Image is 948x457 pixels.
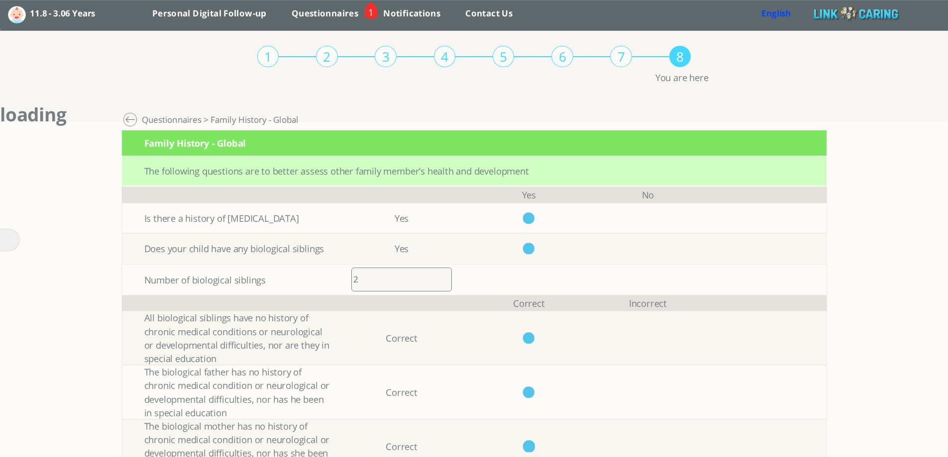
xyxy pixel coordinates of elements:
[465,8,513,28] a: Contact Us
[434,46,456,67] div: 4
[368,5,374,19] div: 1
[8,6,26,23] img: childBoyIcon.png
[383,8,440,28] a: Notifications
[655,71,709,84] label: You are here
[257,46,279,67] div: 1
[551,46,573,67] div: 6
[493,46,515,67] div: 5
[375,46,397,67] div: 3
[669,46,691,67] div: 8
[316,46,338,67] div: 2
[610,46,632,67] div: 7
[814,6,899,21] img: linkCaringLogo_03.png
[152,8,267,28] a: Personal Digital Follow-up
[761,7,791,19] a: English
[30,4,85,22] label: 11.8 - 3.06 Years
[292,8,358,28] a: Questionnaires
